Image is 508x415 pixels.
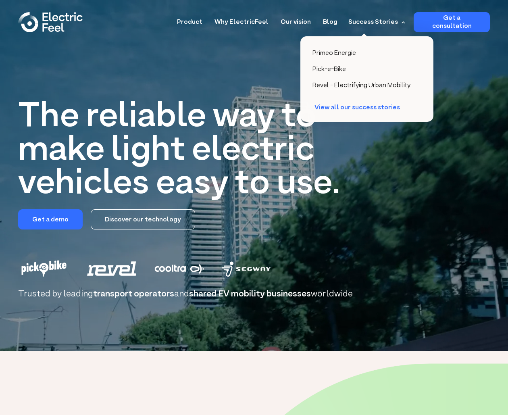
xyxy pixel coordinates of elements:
[312,65,346,73] div: Pick-e-Bike
[214,12,269,27] a: Why ElectricFeel
[177,12,202,27] a: Product
[455,362,497,404] iframe: Chatbot
[30,32,69,47] input: Submit
[306,94,408,113] a: View all our success stories
[348,17,398,27] div: Success Stories
[91,209,195,229] a: Discover our technology
[312,49,356,57] div: Primeo Energie
[93,288,174,300] span: transport operators
[344,12,408,32] div: Success Stories
[312,81,410,90] div: Revel - Electrifying Urban Mobility
[281,12,311,27] a: Our vision
[414,12,490,32] a: Get a consultation
[314,104,408,112] div: View all our success stories
[18,290,490,299] h2: Trusted by leading and worldwide
[18,101,354,201] h1: The reliable way to make light electric vehicles easy to use.
[323,12,337,27] a: Blog
[306,45,427,61] a: Primeo Energie
[300,32,433,122] nav: Success Stories
[306,61,427,77] a: Pick-e-Bike
[18,209,83,229] a: Get a demo
[189,288,311,300] span: shared EV mobility businesses
[306,77,427,94] a: Revel - Electrifying Urban Mobility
